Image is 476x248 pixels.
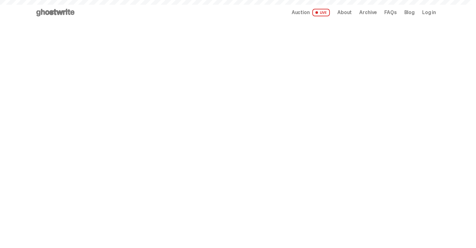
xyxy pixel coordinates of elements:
[312,9,330,16] span: LIVE
[404,10,415,15] a: Blog
[292,10,310,15] span: Auction
[422,10,436,15] a: Log in
[292,9,330,16] a: Auction LIVE
[359,10,377,15] a: Archive
[384,10,397,15] a: FAQs
[337,10,352,15] a: About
